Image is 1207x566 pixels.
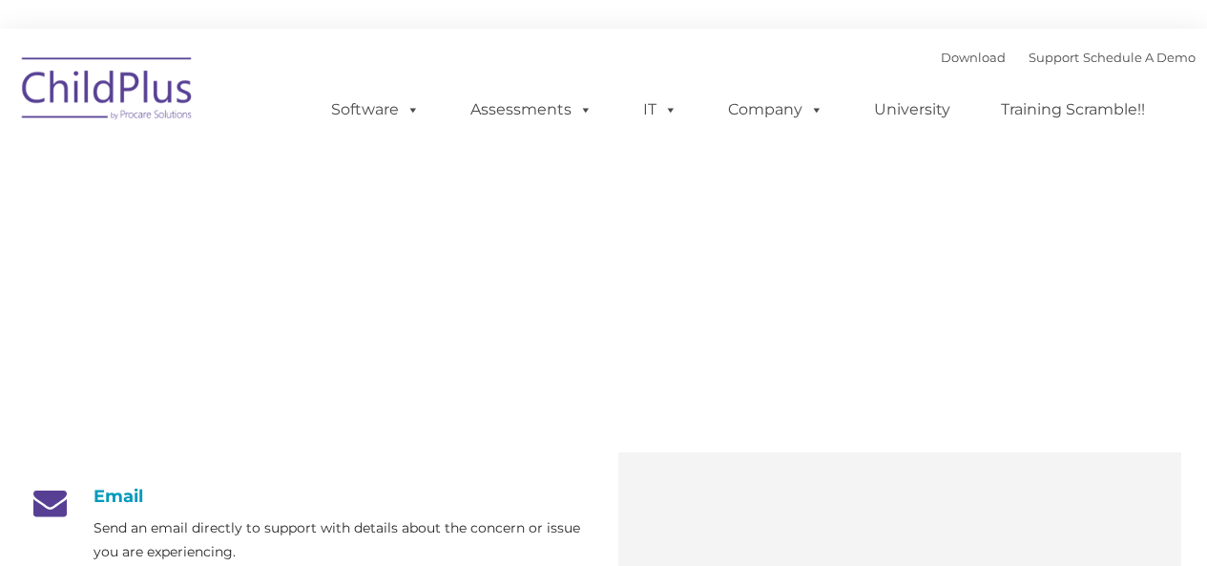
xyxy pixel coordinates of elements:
p: Send an email directly to support with details about the concern or issue you are experiencing. [94,516,590,564]
a: Download [941,50,1006,65]
font: | [941,50,1196,65]
h4: Email [27,486,590,507]
a: University [855,91,969,129]
a: Assessments [451,91,612,129]
a: Training Scramble!! [982,91,1164,129]
a: Software [312,91,439,129]
a: IT [624,91,697,129]
img: ChildPlus by Procare Solutions [12,44,203,139]
a: Support [1029,50,1079,65]
a: Company [709,91,843,129]
a: Schedule A Demo [1083,50,1196,65]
